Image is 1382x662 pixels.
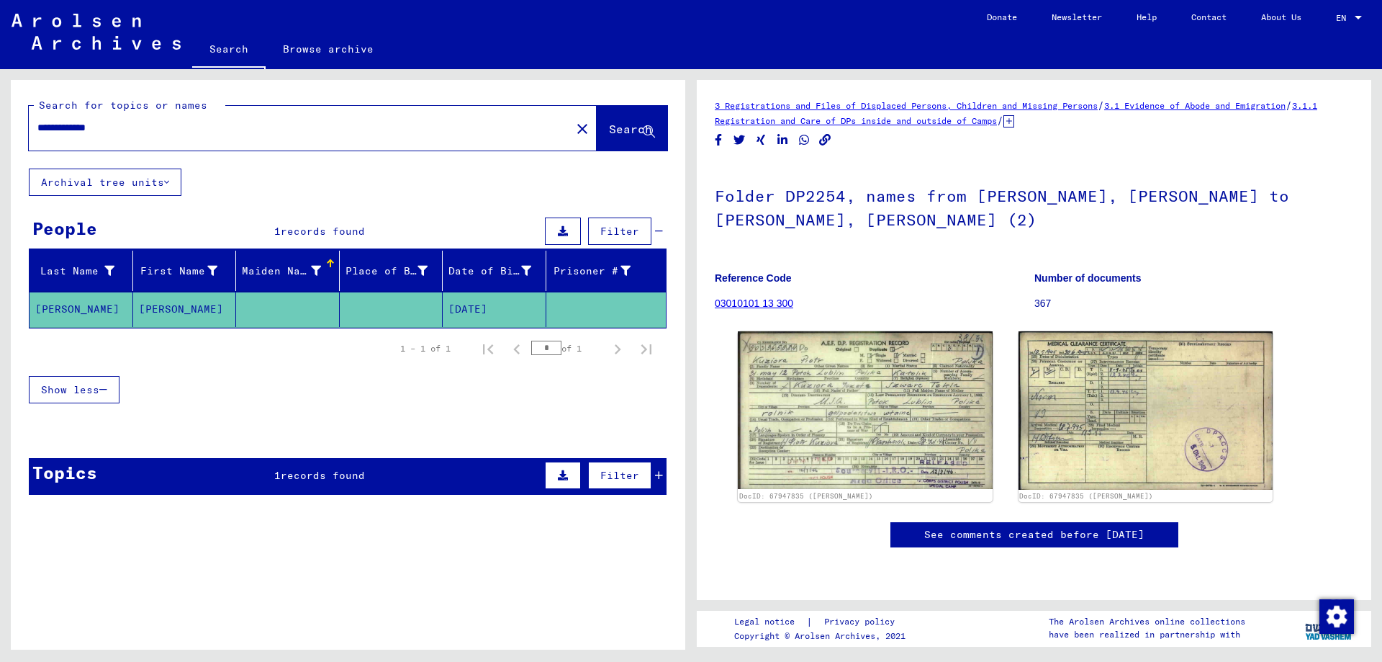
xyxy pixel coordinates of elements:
[1049,628,1245,641] p: have been realized in partnership with
[32,215,97,241] div: People
[133,251,237,291] mat-header-cell: First Name
[568,114,597,143] button: Clear
[502,334,531,363] button: Previous page
[797,131,812,149] button: Share on WhatsApp
[448,264,531,279] div: Date of Birth
[924,527,1144,542] a: See comments created before [DATE]
[603,334,632,363] button: Next page
[281,225,365,238] span: records found
[1034,296,1353,311] p: 367
[732,131,747,149] button: Share on Twitter
[715,298,793,309] a: 03010101 13 300
[600,225,639,238] span: Filter
[754,131,769,149] button: Share on Xing
[715,272,792,284] b: Reference Code
[1019,492,1153,500] a: DocID: 67947835 ([PERSON_NAME])
[715,163,1353,250] h1: Folder DP2254, names from [PERSON_NAME], [PERSON_NAME] to [PERSON_NAME], [PERSON_NAME] (2)
[552,264,631,279] div: Prisoner #
[345,259,446,282] div: Place of Birth
[739,492,873,500] a: DocID: 67947835 ([PERSON_NAME])
[274,225,281,238] span: 1
[266,32,391,66] a: Browse archive
[340,251,443,291] mat-header-cell: Place of Birth
[133,292,237,327] mat-cell: [PERSON_NAME]
[715,100,1098,111] a: 3 Registrations and Files of Displaced Persons, Children and Missing Persons
[600,469,639,482] span: Filter
[734,614,806,630] a: Legal notice
[242,264,321,279] div: Maiden Name
[192,32,266,69] a: Search
[281,469,365,482] span: records found
[738,331,993,489] img: 001.jpg
[588,218,651,245] button: Filter
[29,376,119,403] button: Show less
[574,120,591,138] mat-icon: close
[12,14,181,50] img: Arolsen_neg.svg
[531,341,603,355] div: of 1
[1104,100,1286,111] a: 3.1 Evidence of Abode and Emigration
[32,460,97,486] div: Topics
[1049,615,1245,628] p: The Arolsen Archives online collections
[139,259,236,282] div: First Name
[546,251,667,291] mat-header-cell: Prisoner #
[236,251,340,291] mat-header-cell: Maiden Name
[41,383,99,396] span: Show less
[552,259,649,282] div: Prisoner #
[711,131,726,149] button: Share on Facebook
[443,292,546,327] mat-cell: [DATE]
[443,251,546,291] mat-header-cell: Date of Birth
[818,131,833,149] button: Copy link
[29,169,181,196] button: Archival tree units
[400,342,451,355] div: 1 – 1 of 1
[632,334,661,363] button: Last page
[1034,272,1142,284] b: Number of documents
[448,259,549,282] div: Date of Birth
[39,99,207,112] mat-label: Search for topics or names
[1286,99,1292,112] span: /
[242,259,339,282] div: Maiden Name
[35,264,114,279] div: Last Name
[1319,599,1354,634] img: Zustimmung ändern
[1019,331,1273,490] img: 002.jpg
[35,259,132,282] div: Last Name
[345,264,428,279] div: Place of Birth
[1302,610,1356,646] img: yv_logo.png
[609,122,652,136] span: Search
[775,131,790,149] button: Share on LinkedIn
[1336,12,1346,23] mat-select-trigger: EN
[997,114,1003,127] span: /
[734,630,912,643] p: Copyright © Arolsen Archives, 2021
[597,106,667,151] button: Search
[1098,99,1104,112] span: /
[734,614,912,630] div: |
[139,264,218,279] div: First Name
[30,251,133,291] mat-header-cell: Last Name
[588,462,651,489] button: Filter
[813,614,912,630] a: Privacy policy
[30,292,133,327] mat-cell: [PERSON_NAME]
[474,334,502,363] button: First page
[274,469,281,482] span: 1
